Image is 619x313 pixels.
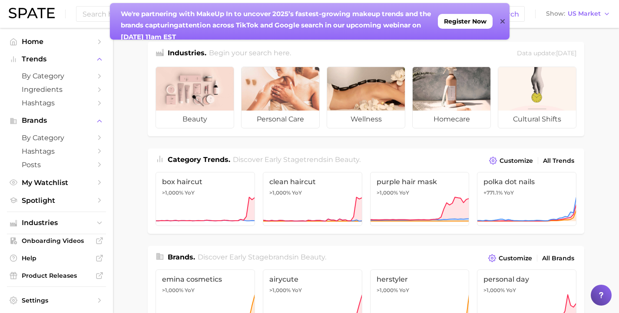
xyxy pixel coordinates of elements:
[168,155,230,164] span: Category Trends .
[486,252,534,264] button: Customize
[370,172,470,226] a: purple hair mask>1,000% YoY
[412,67,491,128] a: homecare
[7,158,106,172] a: Posts
[399,189,409,196] span: YoY
[498,67,576,128] a: cultural shifts
[263,172,362,226] a: clean haircut>1,000% YoY
[568,11,601,16] span: US Market
[7,234,106,247] a: Onboarding Videos
[22,99,91,107] span: Hashtags
[22,161,91,169] span: Posts
[22,219,91,227] span: Industries
[483,178,570,186] span: polka dot nails
[22,196,91,205] span: Spotlight
[541,155,576,167] a: All Trends
[483,275,570,283] span: personal day
[477,172,576,226] a: polka dot nails+771.1% YoY
[162,189,183,196] span: >1,000%
[242,111,319,128] span: personal care
[198,253,326,261] span: Discover Early Stage brands in .
[546,11,565,16] span: Show
[233,155,361,164] span: Discover Early Stage trends in .
[7,145,106,158] a: Hashtags
[22,237,91,245] span: Onboarding Videos
[22,178,91,187] span: My Watchlist
[399,287,409,294] span: YoY
[241,67,320,128] a: personal care
[22,272,91,279] span: Product Releases
[7,53,106,66] button: Trends
[156,111,234,128] span: beauty
[500,157,533,165] span: Customize
[269,287,291,293] span: >1,000%
[168,253,195,261] span: Brands .
[483,287,505,293] span: >1,000%
[487,155,535,167] button: Customize
[7,35,106,48] a: Home
[377,178,463,186] span: purple hair mask
[156,67,234,128] a: beauty
[269,189,291,196] span: >1,000%
[9,8,55,18] img: SPATE
[377,287,398,293] span: >1,000%
[499,255,532,262] span: Customize
[156,172,255,226] a: box haircut>1,000% YoY
[22,296,91,304] span: Settings
[162,275,248,283] span: emina cosmetics
[327,111,405,128] span: wellness
[209,48,291,60] h2: Begin your search here.
[7,194,106,207] a: Spotlight
[7,176,106,189] a: My Watchlist
[413,111,490,128] span: homecare
[22,117,91,125] span: Brands
[377,189,398,196] span: >1,000%
[22,134,91,142] span: by Category
[269,275,356,283] span: airycute
[292,287,302,294] span: YoY
[185,189,195,196] span: YoY
[540,252,576,264] a: All Brands
[335,155,359,164] span: beauty
[543,157,574,165] span: All Trends
[7,252,106,265] a: Help
[22,254,91,262] span: Help
[544,8,612,20] button: ShowUS Market
[292,189,302,196] span: YoY
[542,255,574,262] span: All Brands
[22,85,91,94] span: Ingredients
[7,131,106,145] a: by Category
[7,269,106,282] a: Product Releases
[162,287,183,293] span: >1,000%
[498,111,576,128] span: cultural shifts
[327,67,405,128] a: wellness
[269,178,356,186] span: clean haircut
[7,83,106,96] a: Ingredients
[506,287,516,294] span: YoY
[22,37,91,46] span: Home
[7,114,106,127] button: Brands
[7,96,106,110] a: Hashtags
[22,147,91,155] span: Hashtags
[377,275,463,283] span: herstyler
[168,48,206,60] h1: Industries.
[504,189,514,196] span: YoY
[22,72,91,80] span: by Category
[483,189,503,196] span: +771.1%
[82,7,485,21] input: Search here for a brand, industry, or ingredient
[7,294,106,307] a: Settings
[162,178,248,186] span: box haircut
[185,287,195,294] span: YoY
[517,48,576,60] div: Data update: [DATE]
[7,69,106,83] a: by Category
[7,216,106,229] button: Industries
[22,55,91,63] span: Trends
[301,253,325,261] span: beauty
